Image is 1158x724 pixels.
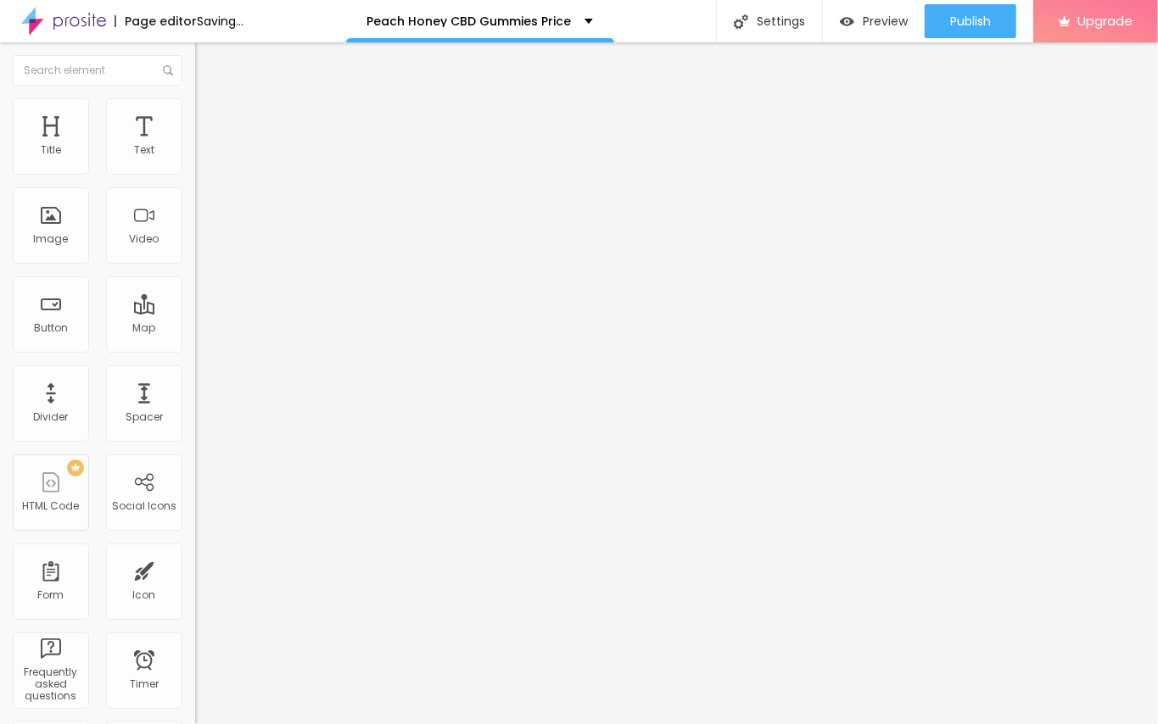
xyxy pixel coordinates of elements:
[133,322,156,334] div: Map
[734,14,748,29] img: Icone
[840,14,854,29] img: view-1.svg
[197,15,243,27] div: Saving...
[130,233,159,245] div: Video
[34,233,69,245] div: Image
[126,411,163,423] div: Spacer
[163,65,173,75] img: Icone
[1077,14,1133,28] span: Upgrade
[823,4,925,38] button: Preview
[130,678,159,690] div: Timer
[950,14,991,28] span: Publish
[41,144,61,156] div: Title
[112,500,176,512] div: Social Icons
[863,14,908,28] span: Preview
[34,322,68,334] div: Button
[925,4,1016,38] button: Publish
[23,500,80,512] div: HTML Code
[38,589,64,601] div: Form
[17,666,84,703] div: Frequently asked questions
[115,15,197,27] div: Page editor
[34,411,69,423] div: Divider
[13,55,182,86] input: Search element
[134,144,154,156] div: Text
[367,15,572,27] p: Peach Honey CBD Gummies Price
[195,42,1158,724] iframe: Editor
[133,589,156,601] div: Icon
